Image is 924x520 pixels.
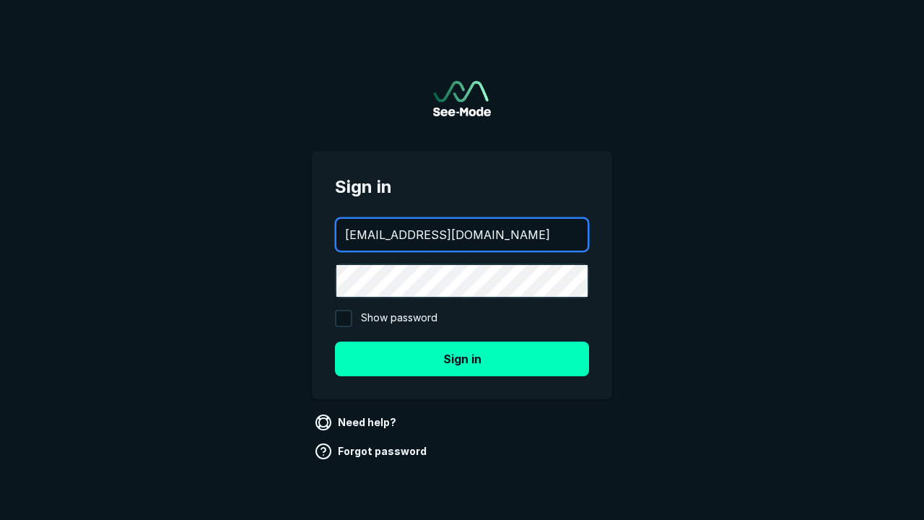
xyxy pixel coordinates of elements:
[335,342,589,376] button: Sign in
[312,411,402,434] a: Need help?
[433,81,491,116] img: See-Mode Logo
[335,174,589,200] span: Sign in
[361,310,437,327] span: Show password
[336,219,588,251] input: your@email.com
[312,440,432,463] a: Forgot password
[433,81,491,116] a: Go to sign in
